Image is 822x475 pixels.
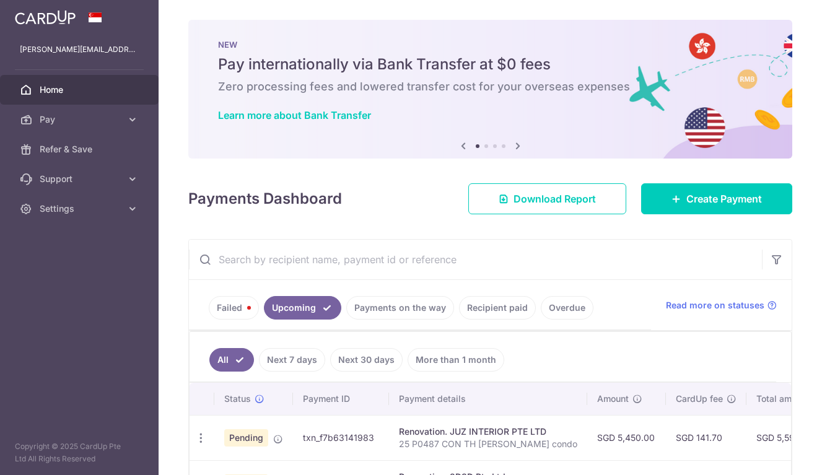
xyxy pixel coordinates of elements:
[389,383,587,415] th: Payment details
[209,296,259,320] a: Failed
[188,188,342,210] h4: Payments Dashboard
[264,296,341,320] a: Upcoming
[676,393,723,405] span: CardUp fee
[259,348,325,372] a: Next 7 days
[399,438,577,450] p: 25 P0487 CON TH [PERSON_NAME] condo
[293,415,389,460] td: txn_f7b63141983
[293,383,389,415] th: Payment ID
[468,183,626,214] a: Download Report
[188,20,792,159] img: Bank transfer banner
[541,296,593,320] a: Overdue
[40,113,121,126] span: Pay
[756,393,797,405] span: Total amt.
[218,54,763,74] h5: Pay internationally via Bank Transfer at $0 fees
[218,109,371,121] a: Learn more about Bank Transfer
[40,203,121,215] span: Settings
[459,296,536,320] a: Recipient paid
[20,43,139,56] p: [PERSON_NAME][EMAIL_ADDRESS][DOMAIN_NAME]
[399,425,577,438] div: Renovation. JUZ INTERIOR PTE LTD
[666,415,746,460] td: SGD 141.70
[514,191,596,206] span: Download Report
[15,10,76,25] img: CardUp
[218,79,763,94] h6: Zero processing fees and lowered transfer cost for your overseas expenses
[587,415,666,460] td: SGD 5,450.00
[224,393,251,405] span: Status
[346,296,454,320] a: Payments on the way
[218,40,763,50] p: NEW
[597,393,629,405] span: Amount
[330,348,403,372] a: Next 30 days
[742,438,810,469] iframe: Opens a widget where you can find more information
[40,173,121,185] span: Support
[408,348,504,372] a: More than 1 month
[189,240,762,279] input: Search by recipient name, payment id or reference
[686,191,762,206] span: Create Payment
[641,183,792,214] a: Create Payment
[666,299,777,312] a: Read more on statuses
[40,143,121,155] span: Refer & Save
[209,348,254,372] a: All
[40,84,121,96] span: Home
[224,429,268,447] span: Pending
[666,299,764,312] span: Read more on statuses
